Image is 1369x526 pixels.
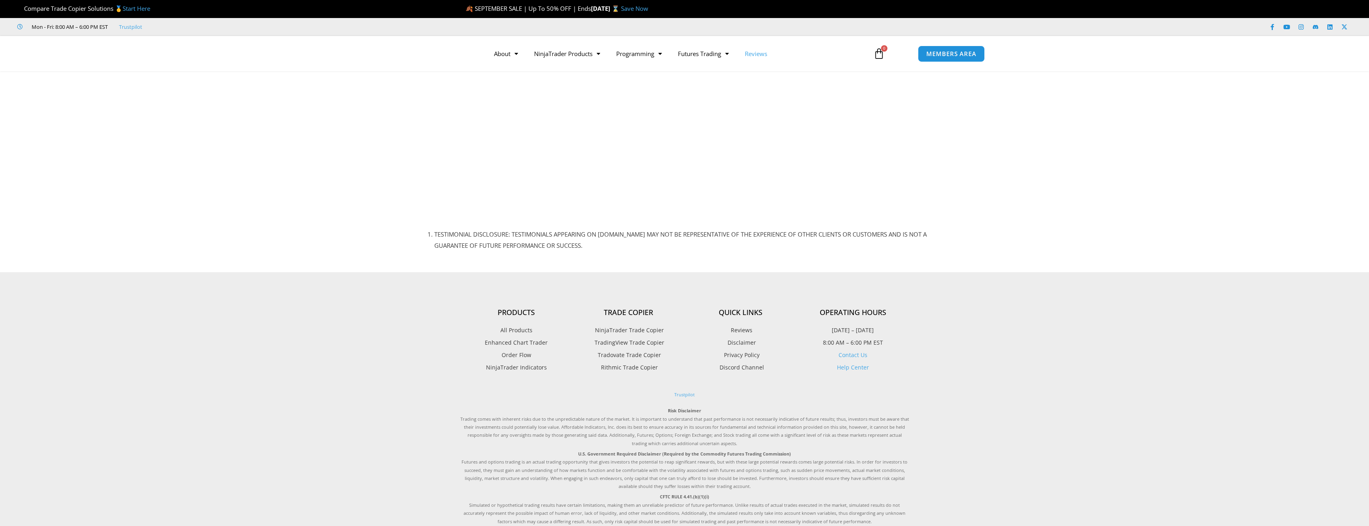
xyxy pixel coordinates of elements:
span: MEMBERS AREA [926,51,976,57]
h4: Trade Copier [573,308,685,317]
img: 🏆 [18,6,24,12]
span: NinjaTrader Indicators [486,362,547,373]
h4: Quick Links [685,308,797,317]
a: Discord Channel [685,362,797,373]
strong: [DATE] ⌛ [591,4,621,12]
a: About [486,44,526,63]
a: 0 [861,42,897,65]
a: Rithmic Trade Copier [573,362,685,373]
a: NinjaTrader Products [526,44,608,63]
span: Enhanced Chart Trader [485,337,548,348]
nav: Menu [486,44,864,63]
a: NinjaTrader Trade Copier [573,325,685,335]
a: Help Center [837,363,869,371]
img: LogoAI | Affordable Indicators – NinjaTrader [384,39,470,68]
p: Simulated or hypothetical trading results have certain limitations, making them an unreliable pre... [460,493,909,526]
a: Enhanced Chart Trader [460,337,573,348]
span: NinjaTrader Trade Copier [593,325,664,335]
span: TradingView Trade Copier [593,337,664,348]
a: All Products [460,325,573,335]
a: Reviews [685,325,797,335]
a: TradingView Trade Copier [573,337,685,348]
strong: CFTC RULE 4.41.(b)(1)(i) [660,494,709,500]
span: Mon - Fri: 8:00 AM – 6:00 PM EST [30,22,108,32]
span: Disclaimer [726,337,756,348]
a: NinjaTrader Indicators [460,362,573,373]
a: Programming [608,44,670,63]
a: Reviews [737,44,775,63]
a: Privacy Policy [685,350,797,360]
a: Trustpilot [119,22,142,32]
span: Compare Trade Copier Solutions 🥇 [17,4,150,12]
a: Save Now [621,4,648,12]
a: Start Here [123,4,150,12]
span: Order Flow [502,350,531,360]
span: Discord Channel [718,362,764,373]
span: Privacy Policy [722,350,760,360]
span: Tradovate Trade Copier [596,350,661,360]
a: MEMBERS AREA [918,46,985,62]
p: Trading comes with inherent risks due to the unpredictable nature of the market. It is important ... [460,407,909,448]
span: 0 [881,45,887,52]
a: Disclaimer [685,337,797,348]
a: Futures Trading [670,44,737,63]
p: 8:00 AM – 6:00 PM EST [797,337,909,348]
span: 🍂 SEPTEMBER SALE | Up To 50% OFF | Ends [466,4,591,12]
p: Futures and options trading is an actual trading opportunity that gives investors the potential t... [460,450,909,491]
span: Rithmic Trade Copier [599,362,658,373]
a: Order Flow [460,350,573,360]
li: TESTIMONIAL DISCLOSURE: TESTIMONIALS APPEARING ON [DOMAIN_NAME] MAY NOT BE REPRESENTATIVE OF THE ... [434,229,953,251]
a: Trustpilot [674,391,695,398]
strong: Risk Disclaimer [668,408,701,414]
p: [DATE] – [DATE] [797,325,909,335]
span: Reviews [729,325,752,335]
a: Contact Us [839,351,867,359]
strong: U.S. Government Required Disclaimer (Required by the Commodity Futures Trading Commission) [578,451,791,457]
a: Tradovate Trade Copier [573,350,685,360]
h4: Products [460,308,573,317]
span: All Products [500,325,532,335]
h4: Operating Hours [797,308,909,317]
